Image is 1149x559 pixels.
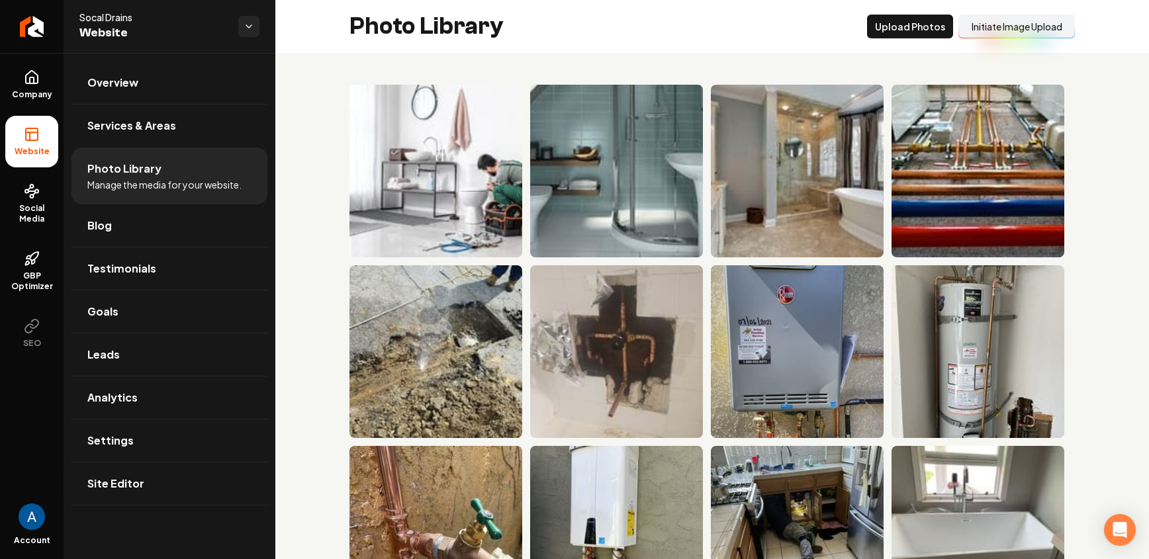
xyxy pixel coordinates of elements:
[87,261,156,277] span: Testimonials
[530,85,703,257] img: Modern bathroom design with glass shower, toilet, and sleek sink against tiled walls.
[5,271,58,292] span: GBP Optimizer
[5,173,58,235] a: Social Media
[87,178,242,191] span: Manage the media for your website.
[79,24,228,42] span: Website
[19,503,45,530] button: Open user button
[71,462,267,505] a: Site Editor
[87,433,134,449] span: Settings
[71,105,267,147] a: Services & Areas
[5,59,58,110] a: Company
[5,240,58,302] a: GBP Optimizer
[18,338,46,349] span: SEO
[530,265,703,438] img: Exposed plumbing with copper pipes in a renovated bathroom wall repair.
[711,265,884,438] img: Rheem Performance Platinum tankless water heater installed on a wall with plumbing connections.
[87,118,176,134] span: Services & Areas
[71,247,267,290] a: Testimonials
[9,146,55,157] span: Website
[71,376,267,419] a: Analytics
[20,16,44,37] img: Rebolt Logo
[711,85,884,257] img: Luxurious bathroom featuring a freestanding tub, walk-in shower, and elegant decor.
[1104,514,1136,546] div: Open Intercom Messenger
[892,265,1064,438] img: New water heater installation with copper piping and venting in a residential setting.
[87,75,138,91] span: Overview
[71,204,267,247] a: Blog
[7,89,58,100] span: Company
[867,15,953,38] button: Upload Photos
[349,265,522,438] img: Water pipe leak repair on a damaged road with exposed soil and gravel.
[87,390,138,406] span: Analytics
[958,15,1075,38] button: Initiate Image Upload
[71,62,267,104] a: Overview
[892,85,1064,257] img: Colorful plumbing pipes and valves arranged on a floor, showcasing copper and painted materials.
[87,476,144,492] span: Site Editor
[349,13,504,40] h2: Photo Library
[71,419,267,462] a: Settings
[79,11,228,24] span: Socal Drains
[5,308,58,359] button: SEO
[14,535,50,546] span: Account
[71,290,267,333] a: Goals
[349,85,522,257] img: Plumber in green overalls repairing a toilet in a modern bathroom with tools nearby.
[87,304,118,320] span: Goals
[19,503,45,530] img: Andrew Magana
[87,347,120,363] span: Leads
[87,218,112,234] span: Blog
[71,333,267,376] a: Leads
[87,161,161,177] span: Photo Library
[5,203,58,224] span: Social Media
